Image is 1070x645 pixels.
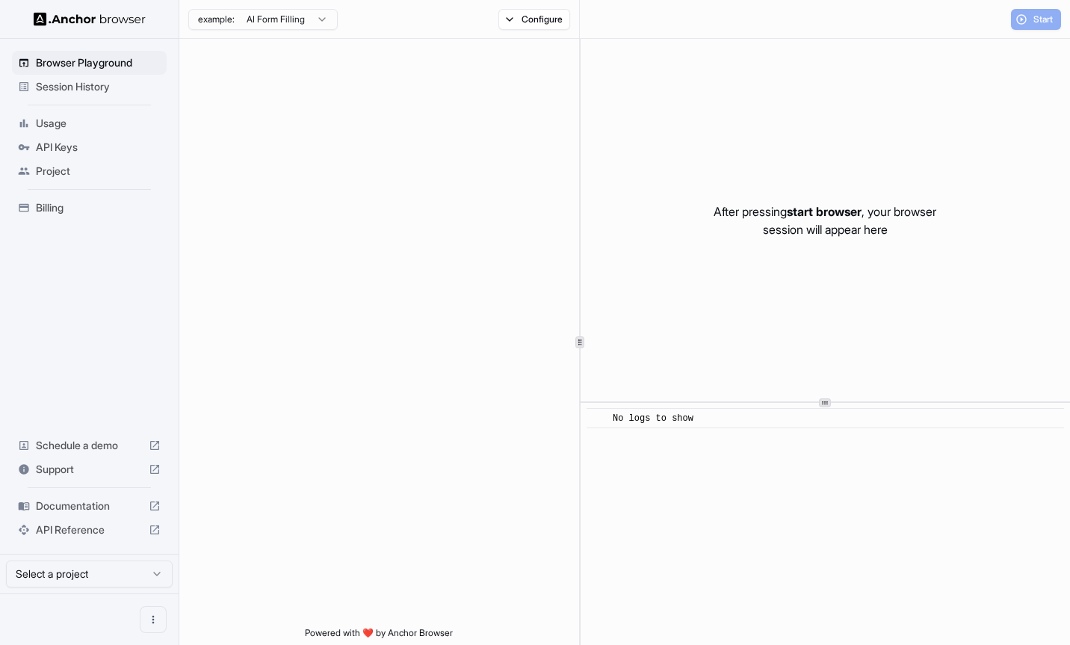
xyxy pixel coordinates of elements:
[12,196,167,220] div: Billing
[36,55,161,70] span: Browser Playground
[36,462,143,477] span: Support
[198,13,235,25] span: example:
[12,135,167,159] div: API Keys
[12,51,167,75] div: Browser Playground
[12,111,167,135] div: Usage
[36,200,161,215] span: Billing
[36,79,161,94] span: Session History
[12,75,167,99] div: Session History
[36,140,161,155] span: API Keys
[594,411,602,426] span: ​
[12,457,167,481] div: Support
[12,494,167,518] div: Documentation
[305,627,453,645] span: Powered with ❤️ by Anchor Browser
[613,413,693,424] span: No logs to show
[787,204,862,219] span: start browser
[36,499,143,513] span: Documentation
[36,164,161,179] span: Project
[12,433,167,457] div: Schedule a demo
[140,606,167,633] button: Open menu
[36,438,143,453] span: Schedule a demo
[34,12,146,26] img: Anchor Logo
[498,9,571,30] button: Configure
[36,116,161,131] span: Usage
[36,522,143,537] span: API Reference
[714,203,936,238] p: After pressing , your browser session will appear here
[12,518,167,542] div: API Reference
[12,159,167,183] div: Project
